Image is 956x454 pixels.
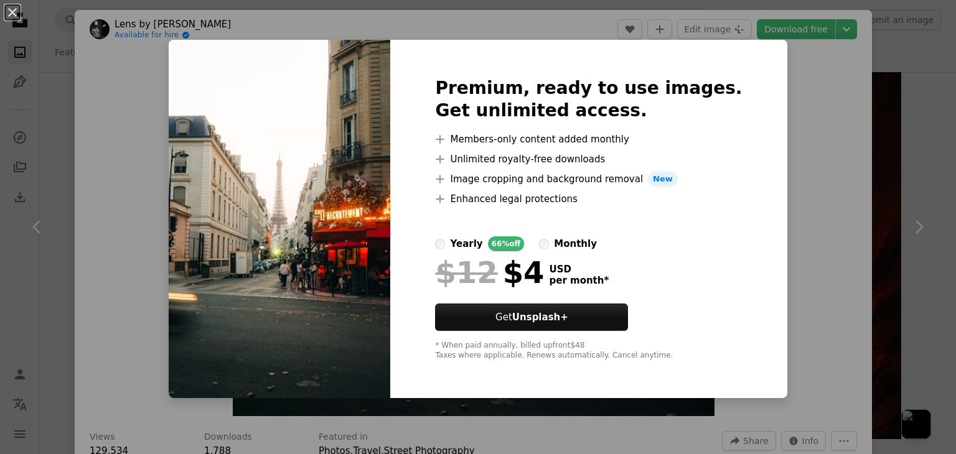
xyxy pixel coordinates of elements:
[435,172,742,187] li: Image cropping and background removal
[435,341,742,361] div: * When paid annually, billed upfront $48 Taxes where applicable. Renews automatically. Cancel any...
[435,192,742,206] li: Enhanced legal protections
[554,236,597,251] div: monthly
[549,275,609,286] span: per month *
[169,40,390,398] img: photo-1757435755336-f715ff8896d8
[549,264,609,275] span: USD
[435,256,497,289] span: $12
[512,312,568,323] strong: Unsplash+
[648,172,678,187] span: New
[435,239,445,249] input: yearly66%off
[450,236,482,251] div: yearly
[435,132,742,147] li: Members-only content added monthly
[435,256,544,289] div: $4
[435,77,742,122] h2: Premium, ready to use images. Get unlimited access.
[488,236,525,251] div: 66% off
[435,152,742,167] li: Unlimited royalty-free downloads
[539,239,549,249] input: monthly
[435,303,628,331] button: GetUnsplash+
